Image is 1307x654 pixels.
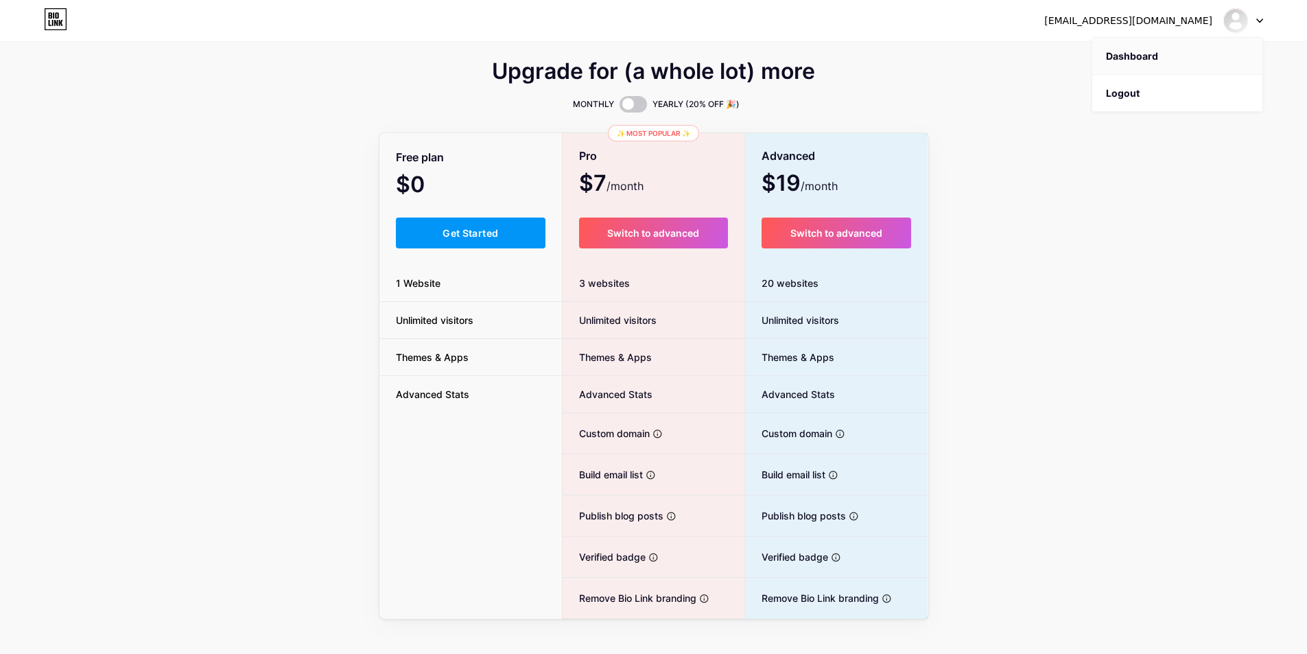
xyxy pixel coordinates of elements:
span: Remove Bio Link branding [563,591,696,605]
span: Pro [579,144,597,168]
span: YEARLY (20% OFF 🎉) [652,97,740,111]
div: ✨ Most popular ✨ [608,125,699,141]
span: Verified badge [563,550,646,564]
span: Get Started [443,227,498,239]
span: /month [801,178,838,194]
span: Build email list [563,467,643,482]
span: MONTHLY [573,97,614,111]
span: Advanced Stats [379,387,486,401]
span: Publish blog posts [563,509,663,523]
li: Logout [1092,75,1262,112]
div: 20 websites [745,265,928,302]
span: Verified badge [745,550,828,564]
button: Switch to advanced [762,218,912,248]
button: Get Started [396,218,546,248]
span: Themes & Apps [379,350,485,364]
span: Unlimited visitors [379,313,490,327]
button: Switch to advanced [579,218,728,248]
img: vk8cassino [1223,8,1249,34]
span: Advanced Stats [745,387,835,401]
span: Switch to advanced [607,227,699,239]
span: Advanced [762,144,815,168]
span: Unlimited visitors [745,313,839,327]
a: Dashboard [1092,38,1262,75]
span: Publish blog posts [745,509,846,523]
span: Switch to advanced [790,227,882,239]
span: Custom domain [745,426,832,441]
span: Themes & Apps [563,350,652,364]
span: Upgrade for (a whole lot) more [492,63,815,80]
span: /month [607,178,644,194]
div: [EMAIL_ADDRESS][DOMAIN_NAME] [1044,14,1212,28]
span: $7 [579,175,644,194]
span: Advanced Stats [563,387,652,401]
span: Build email list [745,467,825,482]
span: Unlimited visitors [563,313,657,327]
span: Remove Bio Link branding [745,591,879,605]
span: 1 Website [379,276,457,290]
span: Free plan [396,145,444,170]
div: 3 websites [563,265,744,302]
span: $0 [396,176,462,196]
span: $19 [762,175,838,194]
span: Themes & Apps [745,350,834,364]
span: Custom domain [563,426,650,441]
